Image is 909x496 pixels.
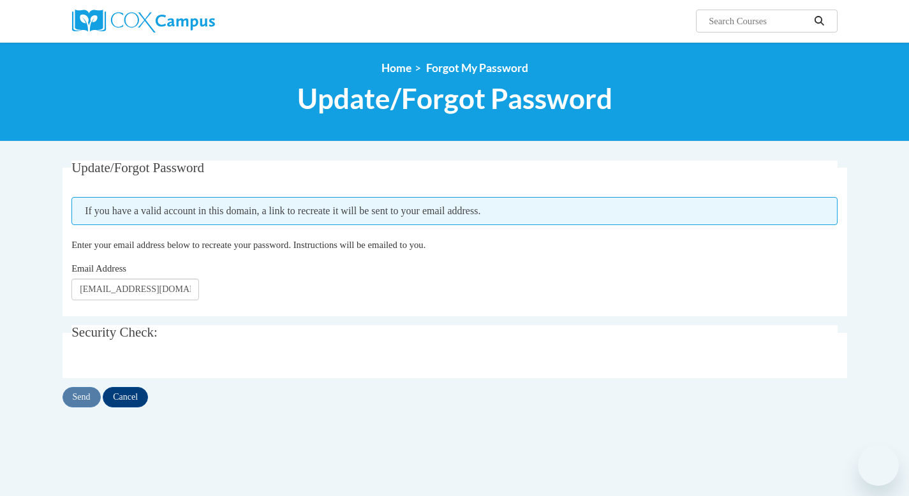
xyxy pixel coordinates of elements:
[858,445,899,486] iframe: Button to launch messaging window
[809,13,829,29] button: Search
[103,387,148,407] input: Cancel
[71,263,126,274] span: Email Address
[71,240,425,250] span: Enter your email address below to recreate your password. Instructions will be emailed to you.
[71,160,204,175] span: Update/Forgot Password
[707,13,809,29] input: Search Courses
[72,10,314,33] a: Cox Campus
[381,61,411,75] a: Home
[297,82,612,115] span: Update/Forgot Password
[426,61,528,75] span: Forgot My Password
[71,197,838,225] span: If you have a valid account in this domain, a link to recreate it will be sent to your email addr...
[71,279,199,300] input: Email
[71,325,158,340] span: Security Check:
[72,10,215,33] img: Cox Campus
